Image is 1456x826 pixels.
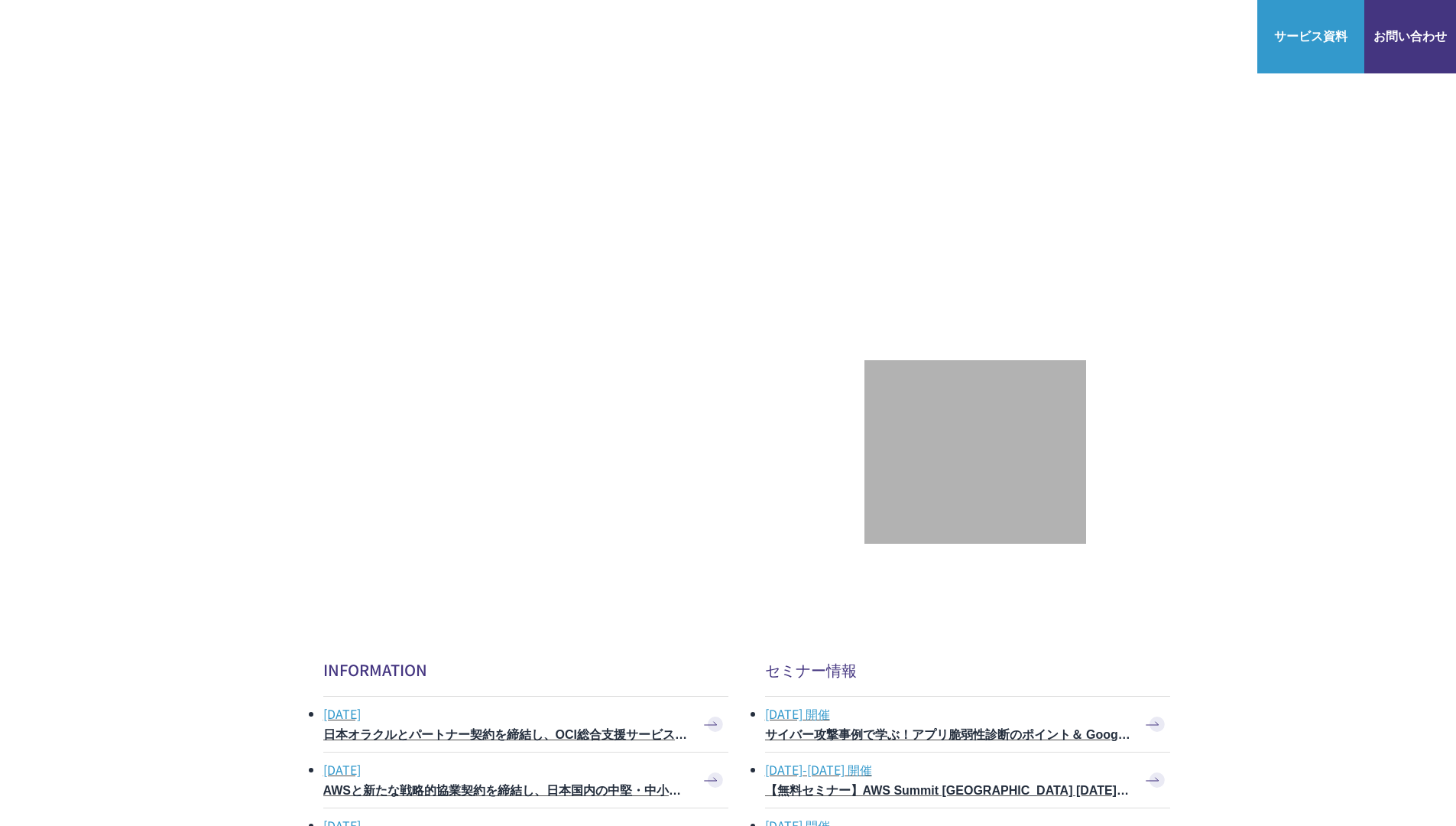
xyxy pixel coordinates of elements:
[1257,26,1364,45] span: サービス資料
[765,701,1132,727] span: [DATE] 開催
[608,431,883,538] img: AWS請求代行サービス 統合管理プラン
[323,239,864,385] h1: AWS ジャーニーの 成功を実現
[851,21,988,41] p: 業種別ソリューション
[1098,21,1163,41] p: ナレッジ
[888,232,1110,291] p: 最上位プレミアティア サービスパートナー
[323,431,598,542] a: AWSとの戦略的協業契約 締結
[765,782,1132,800] h3: 【無料セミナー】AWS Summit [GEOGRAPHIC_DATA] [DATE] ピックアップセッション
[895,383,1056,523] img: 契約件数
[765,697,1170,752] a: [DATE] 開催 サイバー攻撃事例で学ぶ！アプリ脆弱性診断のポイント＆ Google Cloud セキュリティ対策
[323,756,690,782] span: [DATE]
[323,701,690,727] span: [DATE]
[23,12,287,49] a: AWS総合支援サービス C-Chorus NHN テコラスAWS総合支援サービス
[176,15,287,47] span: NHN テコラス AWS総合支援サービス
[1019,21,1068,41] a: 導入事例
[323,122,864,223] p: AWSの導入からコスト削減、 構成・運用の最適化からデータ活用まで 規模や業種業態を問わない マネージドサービスで
[981,232,1016,254] em: AWS
[765,753,1170,808] a: [DATE]-[DATE] 開催 【無料セミナー】AWS Summit [GEOGRAPHIC_DATA] [DATE] ピックアップセッション
[765,659,1170,681] h2: セミナー情報
[756,21,820,41] p: サービス
[323,697,728,752] a: [DATE] 日本オラクルとパートナー契約を締結し、OCI総合支援サービスの提供を開始
[1193,21,1242,41] a: ログイン
[765,756,1132,782] span: [DATE]-[DATE] 開催
[323,753,728,808] a: [DATE] AWSと新たな戦略的協業契約を締結し、日本国内の中堅・中小企業でのAWS活用を加速
[323,727,690,744] h3: 日本オラクルとパートナー契約を締結し、OCI総合支援サービスの提供を開始
[930,145,1068,213] img: AWSプレミアティアサービスパートナー
[323,782,690,800] h3: AWSと新たな戦略的協業契約を締結し、日本国内の中堅・中小企業でのAWS活用を加速
[686,21,725,41] p: 強み
[323,431,598,538] img: AWSとの戦略的協業契約 締結
[1364,26,1456,45] span: お問い合わせ
[608,431,883,542] a: AWS請求代行サービス 統合管理プラン
[765,727,1132,744] h3: サイバー攻撃事例で学ぶ！アプリ脆弱性診断のポイント＆ Google Cloud セキュリティ対策
[323,659,728,681] h2: INFORMATION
